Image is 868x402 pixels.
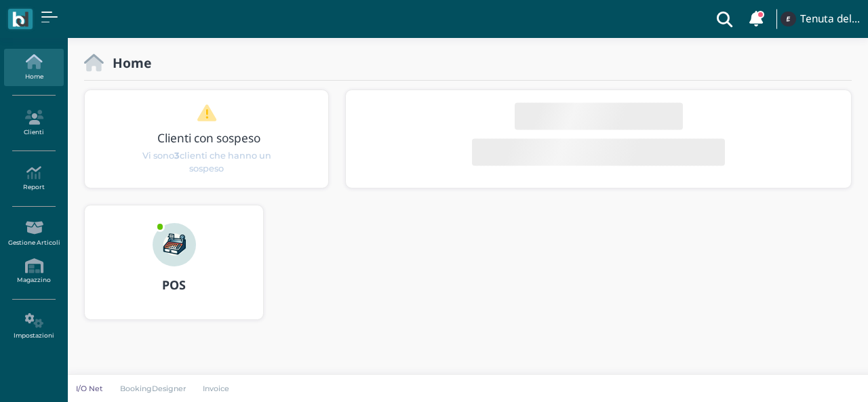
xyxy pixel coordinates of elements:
h2: Home [104,56,151,70]
a: ... Tenuta del Barco [778,3,860,35]
a: Report [4,160,63,197]
a: Gestione Articoli [4,215,63,252]
a: Home [4,49,63,86]
div: 1 / 1 [85,90,329,188]
img: ... [153,223,196,266]
img: logo [12,12,28,27]
a: Impostazioni [4,308,63,345]
img: ... [781,12,795,26]
h4: Tenuta del Barco [800,14,860,25]
a: ... POS [84,205,264,336]
iframe: Help widget launcher [772,360,856,390]
b: POS [162,277,186,293]
h3: Clienti con sospeso [113,132,305,144]
span: Vi sono clienti che hanno un sospeso [135,148,279,174]
a: Magazzino [4,253,63,290]
b: 3 [174,150,180,160]
a: Clienti con sospeso Vi sono3clienti che hanno un sospeso [111,104,302,175]
a: Clienti [4,104,63,142]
